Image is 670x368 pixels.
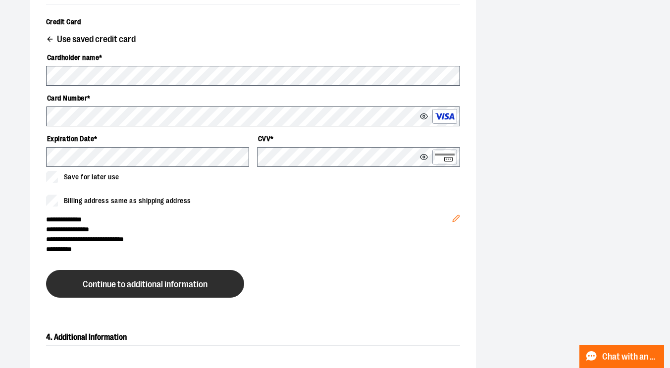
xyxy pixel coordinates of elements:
label: CVV * [257,130,460,147]
button: Chat with an Expert [579,345,665,368]
h2: 4. Additional Information [46,329,460,346]
span: Continue to additional information [83,280,207,289]
span: Chat with an Expert [602,352,658,362]
button: Use saved credit card [46,35,136,46]
label: Expiration Date * [46,130,249,147]
input: Billing address same as shipping address [46,195,58,207]
button: Continue to additional information [46,270,244,298]
label: Card Number * [46,90,460,106]
span: Credit Card [46,18,81,26]
span: Save for later use [64,172,119,182]
span: Billing address same as shipping address [64,196,191,206]
button: Edit [444,199,468,233]
label: Cardholder name * [46,49,460,66]
input: Save for later use [46,171,58,183]
span: Use saved credit card [57,35,136,44]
